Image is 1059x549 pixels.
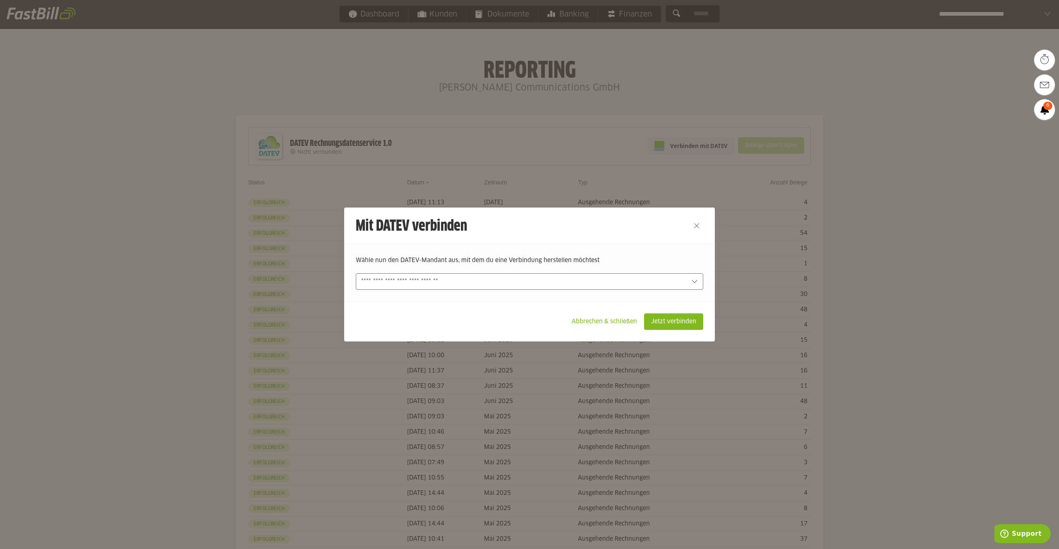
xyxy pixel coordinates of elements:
[356,256,703,265] p: Wähle nun den DATEV-Mandant aus, mit dem du eine Verbindung herstellen möchtest
[994,524,1051,545] iframe: Öffnet ein Widget, in dem Sie weitere Informationen finden
[1034,99,1055,120] a: 6
[644,313,703,330] sl-button: Jetzt verbinden
[1043,102,1052,110] span: 6
[565,313,644,330] sl-button: Abbrechen & schließen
